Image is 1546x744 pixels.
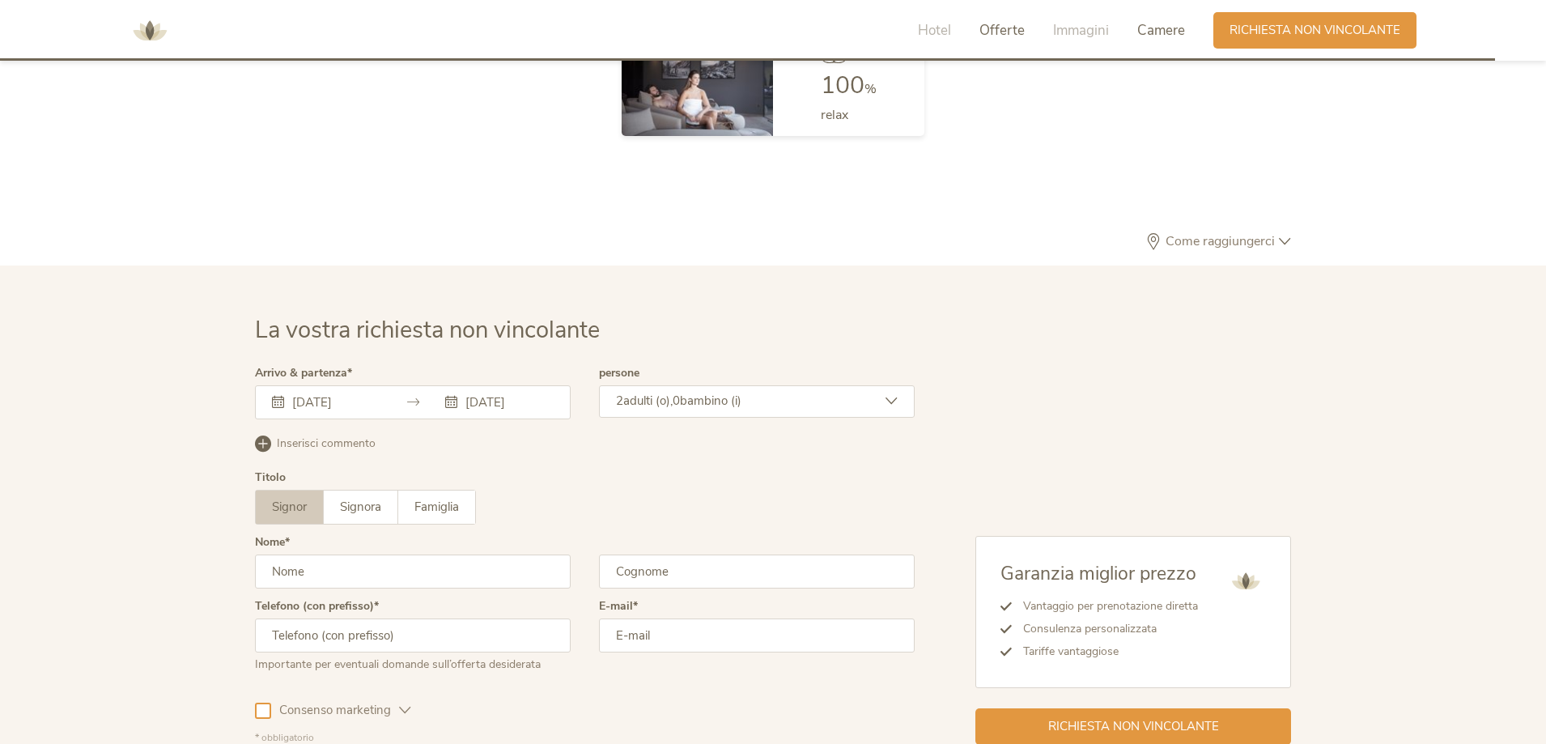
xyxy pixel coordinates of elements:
label: Arrivo & partenza [255,368,352,379]
span: Offerte [979,21,1025,40]
span: Hotel [918,21,951,40]
span: 100 [821,69,864,102]
label: Telefono (con prefisso) [255,601,379,612]
span: Signor [272,499,307,515]
span: Richiesta non vincolante [1230,22,1400,39]
span: Garanzia miglior prezzo [1000,561,1196,586]
img: AMONTI & LUNARIS Wellnessresort [125,6,174,55]
input: Arrivo [288,394,380,410]
span: Camere [1137,21,1185,40]
span: adulti (o), [623,393,673,409]
input: Telefono (con prefisso) [255,619,571,653]
div: Importante per eventuali domande sull’offerta desiderata [255,653,571,673]
label: persone [599,368,639,379]
span: Richiesta non vincolante [1048,718,1219,735]
span: Consenso marketing [271,702,399,719]
span: 0 [673,393,680,409]
span: 2 [616,393,623,409]
img: AMONTI & LUNARIS Wellnessresort [1225,561,1266,602]
input: Cognome [599,555,915,589]
li: Vantaggio per prenotazione diretta [1012,595,1198,618]
span: % [864,80,877,98]
input: Partenza [461,394,554,410]
label: E-mail [599,601,638,612]
span: Signora [340,499,381,515]
span: Immagini [1053,21,1109,40]
span: bambino (i) [680,393,741,409]
input: E-mail [599,619,915,653]
span: relax [821,106,848,124]
span: La vostra richiesta non vincolante [255,314,600,346]
span: Come raggiungerci [1162,235,1279,248]
label: Nome [255,537,290,548]
input: Nome [255,555,571,589]
div: Titolo [255,472,286,483]
li: Tariffe vantaggiose [1012,640,1198,663]
span: Famiglia [414,499,459,515]
span: Inserisci commento [277,436,376,452]
a: AMONTI & LUNARIS Wellnessresort [125,24,174,36]
li: Consulenza personalizzata [1012,618,1198,640]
